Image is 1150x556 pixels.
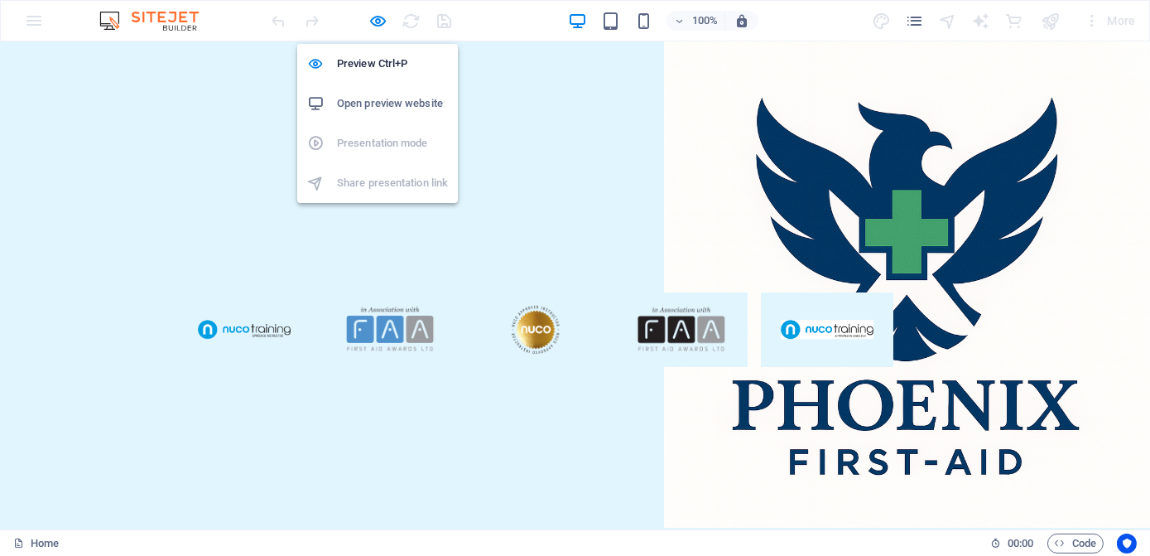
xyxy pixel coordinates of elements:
i: On resize automatically adjust zoom level to fit chosen device. [734,13,749,28]
h6: 100% [691,11,718,31]
h6: Preview Ctrl+P [337,54,448,74]
a: Click to cancel selection. Double-click to open Pages [13,534,59,554]
i: Pages (Ctrl+Alt+S) [905,12,924,31]
span: : [1019,537,1022,549]
span: Code [1055,534,1096,554]
h6: Open preview website [337,94,448,114]
button: Usercentrics [1117,534,1137,554]
span: 00 00 [1008,534,1033,554]
button: pages [905,11,925,31]
button: Code [1047,534,1104,554]
img: Editor Logo [95,11,219,31]
button: 100% [666,11,725,31]
h6: Session time [990,534,1034,554]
